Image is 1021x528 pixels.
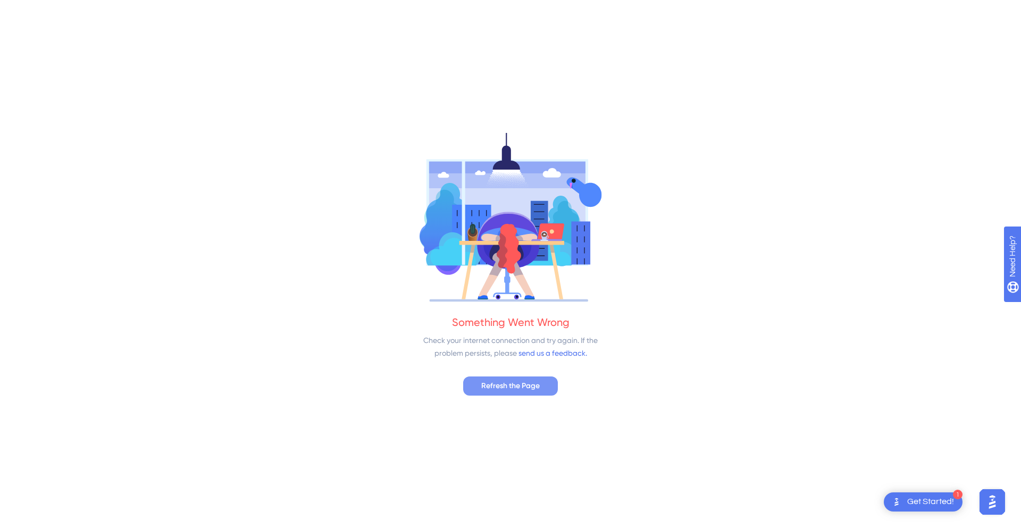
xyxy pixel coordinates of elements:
div: Open Get Started! checklist, remaining modules: 1 [884,492,963,512]
a: send us a feedback. [518,349,587,357]
div: Something Went Wrong [452,315,570,330]
div: Get Started! [907,496,954,508]
img: launcher-image-alternative-text [890,496,903,508]
iframe: UserGuiding AI Assistant Launcher [976,486,1008,518]
div: 1 [953,490,963,499]
button: Refresh the Page [463,376,558,396]
div: Check your internet connection and try again. If the problem persists, please [417,334,604,359]
span: Need Help? [25,3,66,15]
span: Refresh the Page [481,380,540,392]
